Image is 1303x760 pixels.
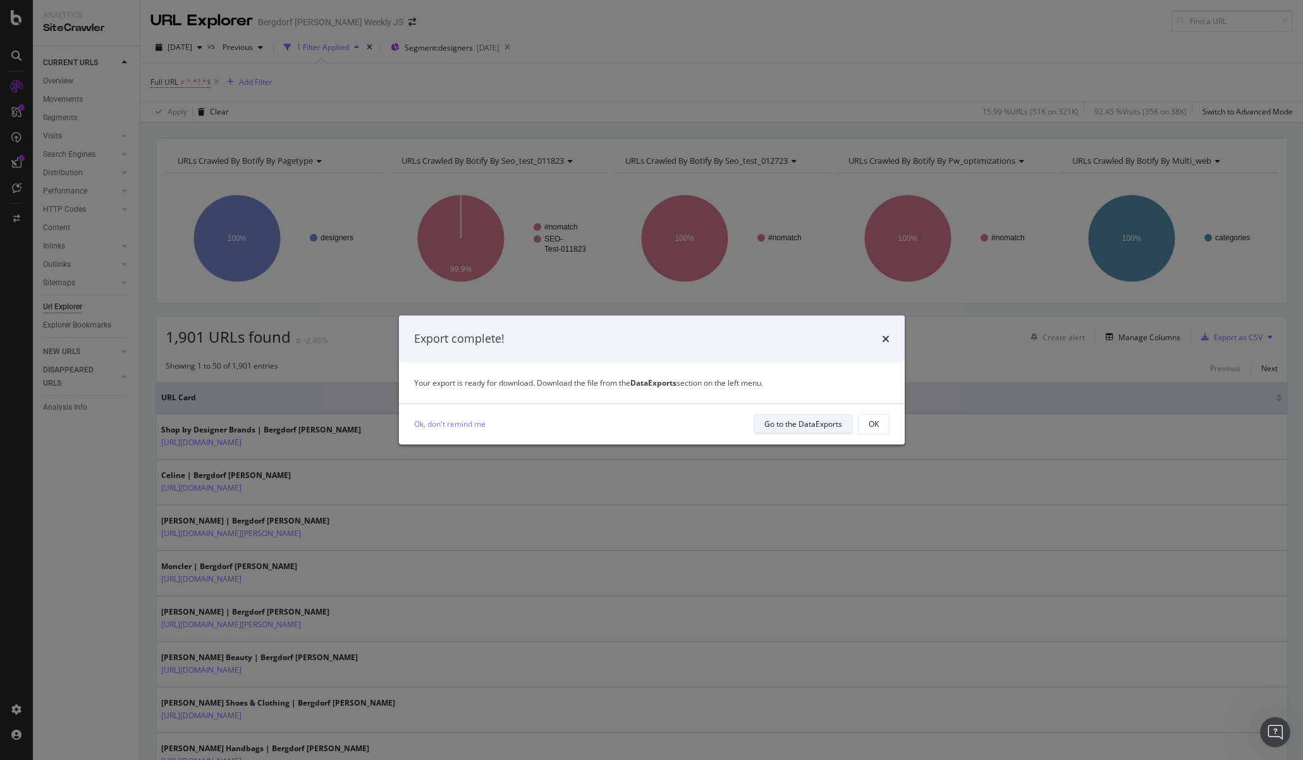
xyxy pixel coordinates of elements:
strong: DataExports [630,377,676,388]
button: OK [858,414,890,434]
span: section on the left menu. [630,377,763,388]
div: Export complete! [414,331,505,347]
button: Go to the DataExports [754,414,853,434]
div: OK [869,419,879,429]
a: Ok, don't remind me [414,417,486,431]
div: times [882,331,890,347]
div: Go to the DataExports [764,419,842,429]
div: Your export is ready for download. Download the file from the [414,377,890,388]
iframe: Intercom live chat [1260,717,1290,747]
div: modal [399,316,905,444]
